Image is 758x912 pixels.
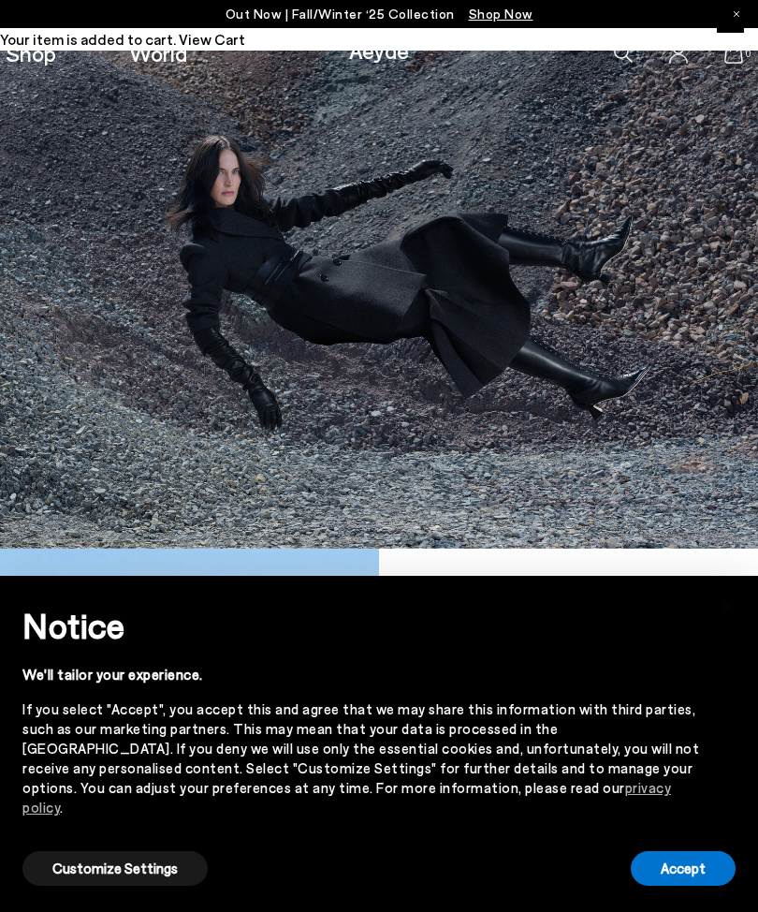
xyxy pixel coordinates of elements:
a: privacy policy [22,779,671,816]
div: If you select "Accept", you accept this and agree that we may share this information with third p... [22,699,706,817]
button: Accept [631,851,736,886]
h2: Notice [22,601,706,650]
button: Close this notice [706,581,751,626]
div: We'll tailor your experience. [22,665,706,684]
button: Customize Settings [22,851,208,886]
span: × [722,590,735,617]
